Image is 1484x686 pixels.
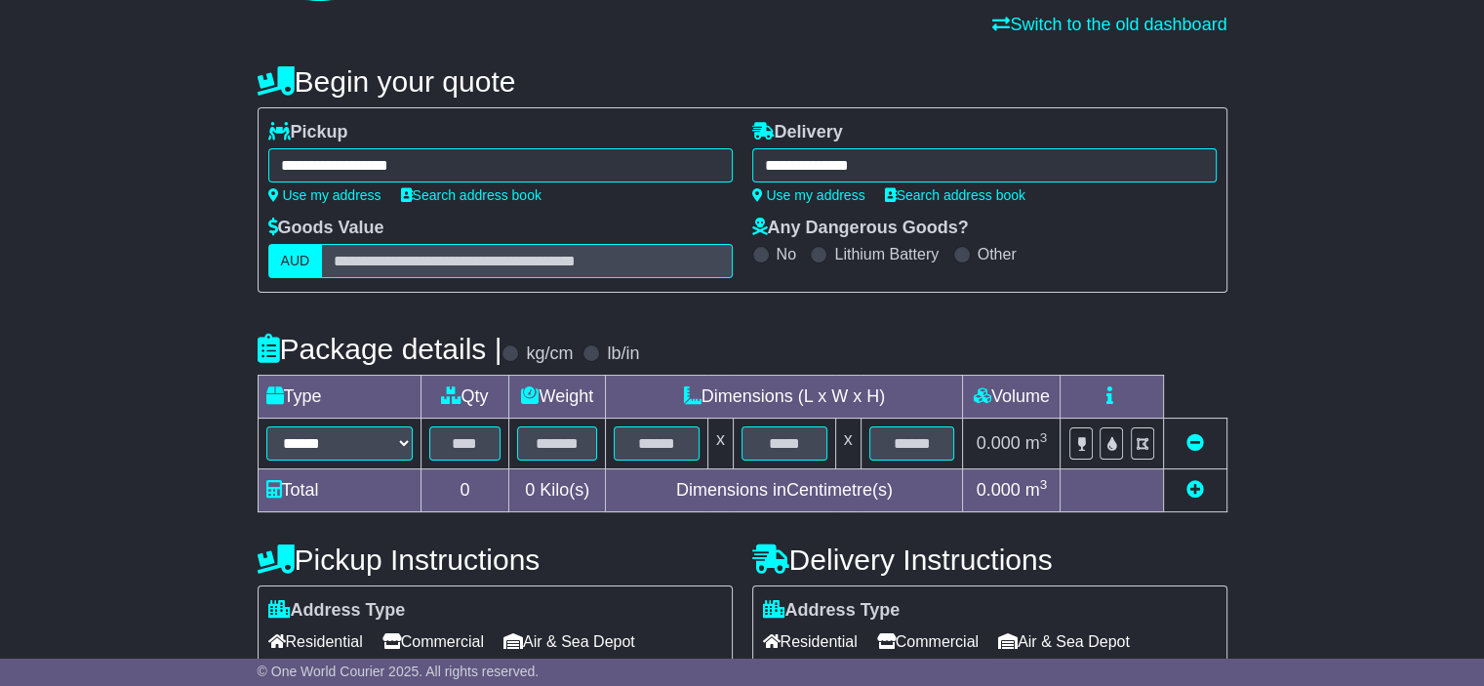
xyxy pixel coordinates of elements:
label: kg/cm [526,343,573,365]
label: AUD [268,244,323,278]
a: Remove this item [1186,433,1204,453]
span: © One World Courier 2025. All rights reserved. [258,664,540,679]
td: Type [258,376,421,419]
label: lb/in [607,343,639,365]
a: Use my address [268,187,381,203]
span: Residential [763,626,858,657]
a: Switch to the old dashboard [992,15,1226,34]
td: 0 [421,469,509,512]
h4: Begin your quote [258,65,1227,98]
span: Commercial [877,626,979,657]
td: Dimensions in Centimetre(s) [606,469,963,512]
td: x [707,419,733,469]
a: Search address book [401,187,541,203]
td: Dimensions (L x W x H) [606,376,963,419]
label: No [777,245,796,263]
span: Air & Sea Depot [503,626,635,657]
span: m [1025,433,1048,453]
span: 0 [525,480,535,500]
label: Other [978,245,1017,263]
td: Kilo(s) [509,469,606,512]
a: Use my address [752,187,865,203]
label: Lithium Battery [834,245,939,263]
sup: 3 [1040,477,1048,492]
span: Commercial [382,626,484,657]
label: Address Type [763,600,901,622]
a: Search address book [885,187,1025,203]
span: Residential [268,626,363,657]
td: Total [258,469,421,512]
label: Pickup [268,122,348,143]
h4: Package details | [258,333,502,365]
h4: Pickup Instructions [258,544,733,576]
label: Goods Value [268,218,384,239]
a: Add new item [1186,480,1204,500]
span: m [1025,480,1048,500]
td: Volume [963,376,1061,419]
h4: Delivery Instructions [752,544,1227,576]
td: x [835,419,861,469]
label: Delivery [752,122,843,143]
sup: 3 [1040,430,1048,445]
span: 0.000 [977,433,1021,453]
label: Address Type [268,600,406,622]
td: Weight [509,376,606,419]
label: Any Dangerous Goods? [752,218,969,239]
span: Air & Sea Depot [998,626,1130,657]
td: Qty [421,376,509,419]
span: 0.000 [977,480,1021,500]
